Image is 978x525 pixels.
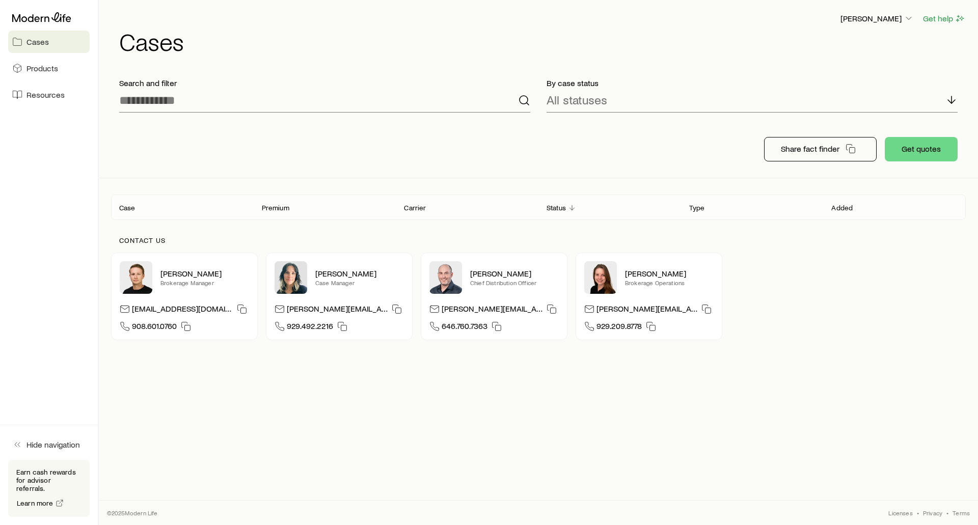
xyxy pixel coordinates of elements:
a: Resources [8,84,90,106]
p: Chief Distribution Officer [470,279,559,287]
p: Contact us [119,236,958,244]
p: © 2025 Modern Life [107,509,158,517]
p: Added [831,204,853,212]
span: • [946,509,948,517]
p: Earn cash rewards for advisor referrals. [16,468,81,492]
p: Share fact finder [781,144,839,154]
p: [PERSON_NAME][EMAIL_ADDRESS][DOMAIN_NAME] [287,303,388,317]
img: Lisette Vega [275,261,307,294]
span: 646.760.7363 [442,321,487,335]
span: 908.601.0760 [132,321,177,335]
p: [PERSON_NAME] [625,268,714,279]
p: [PERSON_NAME] [840,13,914,23]
a: Cases [8,31,90,53]
p: Case [119,204,135,212]
a: Products [8,57,90,79]
p: [PERSON_NAME][EMAIL_ADDRESS][DOMAIN_NAME] [596,303,697,317]
span: 929.492.2216 [287,321,333,335]
a: Licenses [888,509,912,517]
p: [PERSON_NAME][EMAIL_ADDRESS][DOMAIN_NAME] [442,303,542,317]
div: Client cases [111,195,966,220]
img: Ellen Wall [584,261,617,294]
button: Get quotes [885,137,958,161]
p: All statuses [547,93,607,107]
p: Premium [262,204,289,212]
p: Case Manager [315,279,404,287]
button: Share fact finder [764,137,877,161]
p: [PERSON_NAME] [160,268,249,279]
button: [PERSON_NAME] [840,13,914,25]
a: Privacy [923,509,942,517]
p: Search and filter [119,78,530,88]
span: Hide navigation [26,439,80,450]
h1: Cases [119,29,966,53]
p: By case status [547,78,958,88]
p: [PERSON_NAME] [470,268,559,279]
p: Status [547,204,566,212]
span: Cases [26,37,49,47]
span: • [917,509,919,517]
p: [EMAIL_ADDRESS][DOMAIN_NAME] [132,303,233,317]
p: Brokerage Operations [625,279,714,287]
p: Carrier [404,204,426,212]
span: Resources [26,90,65,100]
img: Rich Loeffler [120,261,152,294]
a: Terms [953,509,970,517]
button: Hide navigation [8,433,90,456]
p: Type [689,204,705,212]
img: Dan Pierson [429,261,462,294]
div: Earn cash rewards for advisor referrals.Learn more [8,460,90,517]
span: Products [26,63,58,73]
span: Learn more [17,500,53,507]
p: [PERSON_NAME] [315,268,404,279]
span: 929.209.8778 [596,321,642,335]
p: Brokerage Manager [160,279,249,287]
button: Get help [922,13,966,24]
